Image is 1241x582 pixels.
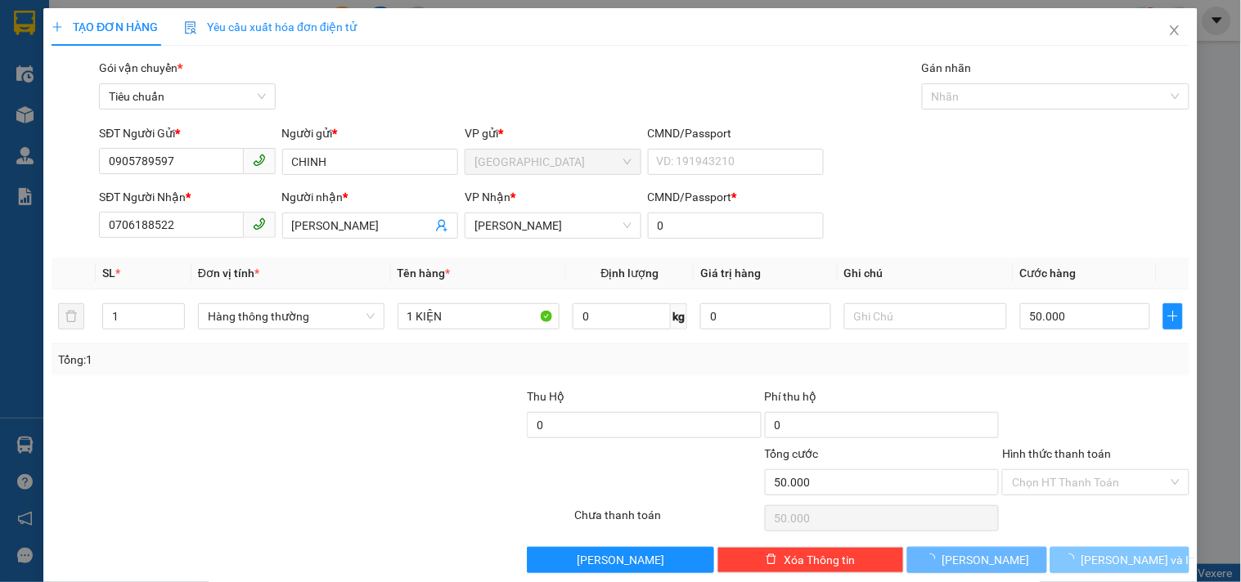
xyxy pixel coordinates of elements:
[942,551,1030,569] span: [PERSON_NAME]
[58,303,84,329] button: delete
[253,217,266,231] span: phone
[435,219,448,232] span: user-add
[671,303,687,329] span: kg
[1164,310,1182,323] span: plus
[700,266,761,280] span: Giá trị hàng
[1063,553,1081,565] span: loading
[922,61,972,74] label: Gán nhãn
[924,553,942,565] span: loading
[527,390,564,403] span: Thu Hộ
[52,21,63,33] span: plus
[838,257,1014,289] th: Ghi chú
[700,303,831,329] input: 0
[398,303,560,329] input: VD: Bàn, Ghế
[474,150,631,174] span: Đà Nẵng
[198,266,259,280] span: Đơn vị tính
[191,14,322,51] div: [PERSON_NAME]
[14,14,39,31] span: Gửi:
[14,14,180,51] div: [GEOGRAPHIC_DATA]
[191,93,322,113] div: 0
[907,547,1046,573] button: [PERSON_NAME]
[184,21,197,34] img: icon
[52,20,158,34] span: TẠO ĐƠN HÀNG
[573,506,762,535] div: Chưa thanh toán
[648,124,824,142] div: CMND/Passport
[1163,303,1183,329] button: plus
[717,547,904,573] button: deleteXóa Thông tin
[465,190,510,204] span: VP Nhận
[1081,551,1196,569] span: [PERSON_NAME] và In
[398,266,451,280] span: Tên hàng
[102,266,115,280] span: SL
[577,551,664,569] span: [PERSON_NAME]
[474,213,631,238] span: Tuy Hòa
[208,304,375,329] span: Hàng thông thường
[191,70,322,93] div: 0327076254
[253,154,266,167] span: phone
[282,188,458,206] div: Người nhận
[1152,8,1198,54] button: Close
[1050,547,1189,573] button: [PERSON_NAME] và In
[99,61,182,74] span: Gói vận chuyển
[844,303,1007,329] input: Ghi Chú
[99,188,275,206] div: SĐT Người Nhận
[1020,266,1077,280] span: Cước hàng
[648,188,824,206] div: CMND/Passport
[601,266,659,280] span: Định lượng
[766,553,777,566] span: delete
[191,51,322,70] div: NHẠN
[465,124,641,142] div: VP gửi
[191,14,231,31] span: Nhận:
[99,124,275,142] div: SĐT Người Gửi
[14,70,180,93] div: 0905173143
[109,84,265,109] span: Tiêu chuẩn
[765,447,819,460] span: Tổng cước
[527,547,713,573] button: [PERSON_NAME]
[58,351,480,369] div: Tổng: 1
[784,551,855,569] span: Xóa Thông tin
[1002,447,1111,460] label: Hình thức thanh toán
[14,51,180,70] div: TOÀN
[184,20,357,34] span: Yêu cầu xuất hóa đơn điện tử
[765,387,1000,412] div: Phí thu hộ
[282,124,458,142] div: Người gửi
[1168,24,1181,37] span: close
